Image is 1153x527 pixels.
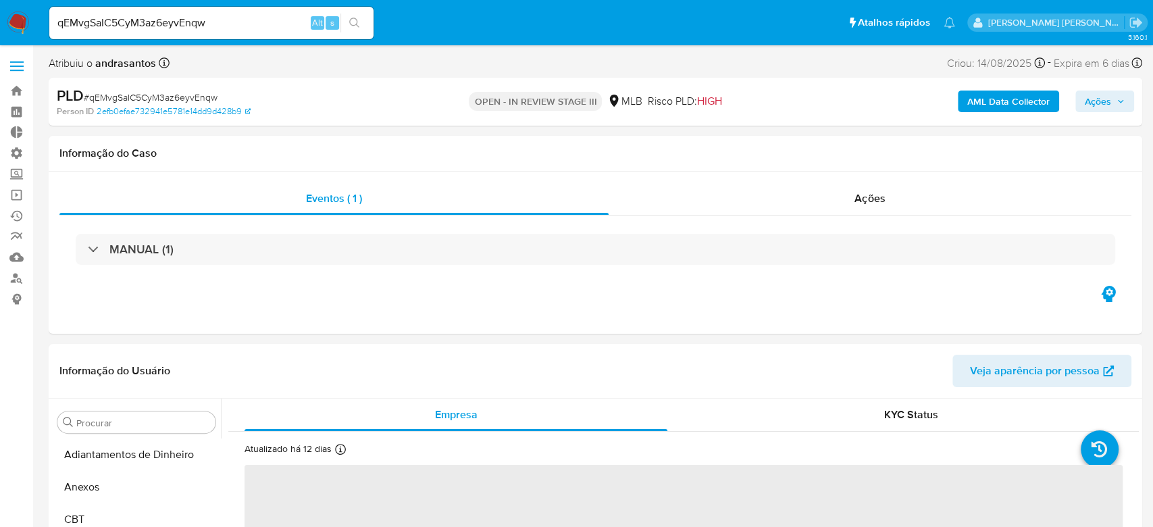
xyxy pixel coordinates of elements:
[696,93,721,109] span: HIGH
[109,242,174,257] h3: MANUAL (1)
[84,91,217,104] span: # qEMvgSaIC5CyM3az6eyvEnqw
[76,417,210,429] input: Procurar
[958,91,1059,112] button: AML Data Collector
[59,364,170,378] h1: Informação do Usuário
[1054,56,1129,71] span: Expira em 6 dias
[858,16,930,30] span: Atalhos rápidos
[607,94,642,109] div: MLB
[312,16,323,29] span: Alt
[1075,91,1134,112] button: Ações
[49,56,156,71] span: Atribuiu o
[435,407,478,422] span: Empresa
[970,355,1100,387] span: Veja aparência por pessoa
[306,191,362,206] span: Eventos ( 1 )
[340,14,368,32] button: search-icon
[76,234,1115,265] div: MANUAL (1)
[647,94,721,109] span: Risco PLD:
[52,471,221,503] button: Anexos
[49,14,374,32] input: Pesquise usuários ou casos...
[245,443,332,455] p: Atualizado há 12 dias
[952,355,1131,387] button: Veja aparência por pessoa
[63,417,74,428] button: Procurar
[1129,16,1143,30] a: Sair
[97,105,251,118] a: 2efb0efae732941e5781e14dd9d428b9
[469,92,602,111] p: OPEN - IN REVIEW STAGE III
[59,147,1131,160] h1: Informação do Caso
[1048,54,1051,72] span: -
[52,438,221,471] button: Adiantamentos de Dinheiro
[1085,91,1111,112] span: Ações
[967,91,1050,112] b: AML Data Collector
[947,54,1045,72] div: Criou: 14/08/2025
[330,16,334,29] span: s
[57,84,84,106] b: PLD
[854,191,885,206] span: Ações
[884,407,938,422] span: KYC Status
[988,16,1125,29] p: andrea.asantos@mercadopago.com.br
[93,55,156,71] b: andrasantos
[944,17,955,28] a: Notificações
[57,105,94,118] b: Person ID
